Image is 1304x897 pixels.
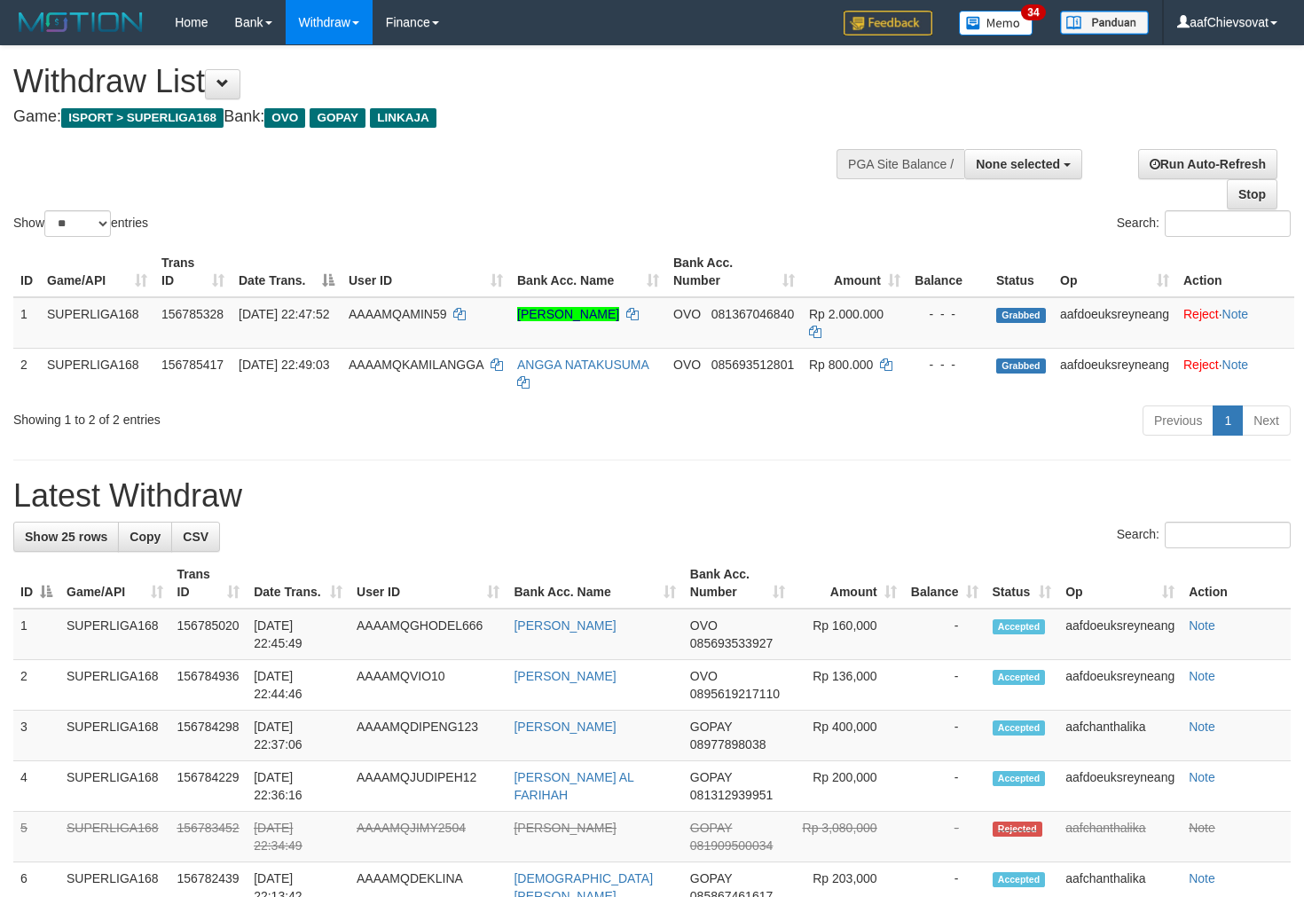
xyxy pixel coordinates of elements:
th: Bank Acc. Number: activate to sort column ascending [683,558,792,609]
a: Note [1189,770,1215,784]
td: SUPERLIGA168 [40,348,154,398]
span: 156785417 [161,358,224,372]
a: Run Auto-Refresh [1138,149,1277,179]
input: Search: [1165,210,1291,237]
span: Copy 08977898038 to clipboard [690,737,766,751]
span: Copy 085693512801 to clipboard [711,358,794,372]
th: Action [1176,247,1294,297]
span: Copy [130,530,161,544]
td: SUPERLIGA168 [59,660,170,711]
td: AAAAMQJIMY2504 [350,812,507,862]
span: Rp 2.000.000 [809,307,884,321]
td: Rp 160,000 [792,609,904,660]
a: Next [1242,405,1291,436]
h1: Withdraw List [13,64,852,99]
td: 2 [13,660,59,711]
th: Date Trans.: activate to sort column descending [232,247,342,297]
th: Date Trans.: activate to sort column ascending [247,558,350,609]
a: Reject [1183,307,1219,321]
a: Stop [1227,179,1277,209]
td: SUPERLIGA168 [40,297,154,349]
td: [DATE] 22:36:16 [247,761,350,812]
span: CSV [183,530,208,544]
td: 3 [13,711,59,761]
h4: Game: Bank: [13,108,852,126]
th: Trans ID: activate to sort column ascending [170,558,247,609]
span: Accepted [993,670,1046,685]
td: SUPERLIGA168 [59,761,170,812]
td: 156783452 [170,812,247,862]
td: 1 [13,609,59,660]
td: - [904,660,986,711]
span: OVO [690,669,718,683]
a: Reject [1183,358,1219,372]
td: aafdoeuksreyneang [1053,348,1176,398]
a: [PERSON_NAME] [514,669,616,683]
span: OVO [673,358,701,372]
td: · [1176,348,1294,398]
span: OVO [673,307,701,321]
span: OVO [690,618,718,633]
td: 5 [13,812,59,862]
td: [DATE] 22:34:49 [247,812,350,862]
td: AAAAMQGHODEL666 [350,609,507,660]
span: Grabbed [996,358,1046,374]
td: Rp 136,000 [792,660,904,711]
td: - [904,761,986,812]
td: aafdoeuksreyneang [1058,609,1182,660]
td: aafchanthalika [1058,711,1182,761]
span: Accepted [993,619,1046,634]
span: GOPAY [690,770,732,784]
th: Game/API: activate to sort column ascending [40,247,154,297]
td: AAAAMQJUDIPEH12 [350,761,507,812]
span: Grabbed [996,308,1046,323]
span: [DATE] 22:47:52 [239,307,329,321]
span: Copy 0895619217110 to clipboard [690,687,780,701]
a: Note [1222,307,1249,321]
a: Note [1189,720,1215,734]
td: [DATE] 22:45:49 [247,609,350,660]
span: GOPAY [690,871,732,885]
div: PGA Site Balance / [837,149,964,179]
span: Copy 081909500034 to clipboard [690,838,773,853]
input: Search: [1165,522,1291,548]
th: Op: activate to sort column ascending [1058,558,1182,609]
img: panduan.png [1060,11,1149,35]
th: ID: activate to sort column descending [13,558,59,609]
span: Accepted [993,872,1046,887]
td: [DATE] 22:44:46 [247,660,350,711]
td: 156784298 [170,711,247,761]
span: GOPAY [690,821,732,835]
span: GOPAY [310,108,365,128]
th: Amount: activate to sort column ascending [792,558,904,609]
a: [PERSON_NAME] AL FARIHAH [514,770,633,802]
span: LINKAJA [370,108,436,128]
a: Note [1189,618,1215,633]
label: Show entries [13,210,148,237]
h1: Latest Withdraw [13,478,1291,514]
div: Showing 1 to 2 of 2 entries [13,404,530,429]
td: aafchanthalika [1058,812,1182,862]
td: aafdoeuksreyneang [1053,297,1176,349]
span: Show 25 rows [25,530,107,544]
td: [DATE] 22:37:06 [247,711,350,761]
div: - - - [915,305,982,323]
th: Balance [907,247,989,297]
td: - [904,711,986,761]
a: [PERSON_NAME] [514,618,616,633]
th: Status [989,247,1053,297]
th: Bank Acc. Name: activate to sort column ascending [507,558,682,609]
span: 34 [1021,4,1045,20]
span: Accepted [993,771,1046,786]
td: AAAAMQDIPENG123 [350,711,507,761]
span: 156785328 [161,307,224,321]
a: ANGGA NATAKUSUMA [517,358,648,372]
a: 1 [1213,405,1243,436]
img: Feedback.jpg [844,11,932,35]
td: 2 [13,348,40,398]
span: OVO [264,108,305,128]
td: - [904,812,986,862]
a: Note [1222,358,1249,372]
a: [PERSON_NAME] [514,720,616,734]
td: AAAAMQVIO10 [350,660,507,711]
